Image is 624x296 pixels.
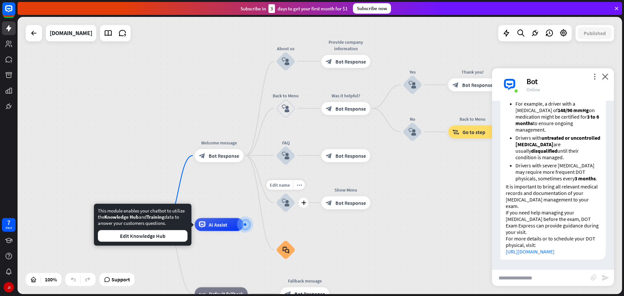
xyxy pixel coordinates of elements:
button: Published [578,27,612,39]
i: block_user_input [282,152,290,160]
i: block_user_input [282,199,290,207]
p: It is important to bring all relevant medical records and documentation of your [MEDICAL_DATA] ma... [506,183,600,209]
p: For more details or to schedule your DOT physical, visit: [506,235,600,255]
a: [URL][DOMAIN_NAME] [506,248,554,255]
a: 7 days [2,218,16,232]
div: Bot [526,76,606,86]
i: block_user_input [409,128,416,136]
i: block_user_input [409,81,416,89]
span: Edit name [270,182,290,188]
i: block_bot_response [326,199,332,206]
i: close [602,73,608,80]
i: more_vert [591,73,598,80]
div: Subscribe in days to get your first month for $1 [240,4,348,13]
div: Thank you! [443,69,502,75]
div: 100% [43,274,59,285]
i: block_bot_response [326,105,332,112]
p: If you need help managing your [MEDICAL_DATA] before the exam, DOT Exam Express can provide guida... [506,209,600,235]
strong: untreated or uncontrolled [MEDICAL_DATA] [515,135,600,148]
strong: disqualified [531,148,557,154]
strong: 3 to 6 months [515,113,599,126]
div: 3 [268,4,275,13]
i: plus [301,200,306,205]
div: Online [526,86,606,93]
div: FAQ [266,139,305,146]
i: block_user_input [282,105,290,112]
div: dotexam-express.com [50,25,92,41]
i: block_faq [282,246,289,253]
div: JI [4,282,14,292]
div: Fallback message [276,277,334,284]
div: Was it helpful? [317,92,375,99]
i: block_bot_response [326,152,332,159]
li: For example, a driver with a [MEDICAL_DATA] of on medication might be certified for to ensure ong... [515,100,600,133]
strong: 3 months [575,175,596,182]
i: block_bot_response [452,82,459,88]
span: Bot Response [335,58,366,65]
span: Bot Response [335,152,366,159]
span: Bot Response [335,199,366,206]
div: About us [266,45,305,52]
i: block_bot_response [199,152,205,159]
span: Bot Response [335,105,366,112]
i: block_bot_response [326,58,332,65]
i: block_attachment [591,274,597,281]
span: Bot Response [462,82,493,88]
li: Drivers with severe [MEDICAL_DATA] may require more frequent DOT physicals, sometimes every . [515,162,600,182]
span: Go to step [462,129,485,135]
span: Knowledge Hub [104,214,139,220]
span: AI Assist [209,221,227,228]
span: Bot Response [209,152,239,159]
i: block_user_input [282,58,290,65]
i: more_horiz [297,182,302,187]
div: Yes [393,69,432,75]
div: Back to Menu [443,116,502,122]
button: Edit Knowledge Hub [98,230,188,242]
strong: 148/96 mmHg [558,107,589,113]
div: Welcome message [190,139,248,146]
div: days [6,225,12,230]
div: Back to Menu [266,92,305,99]
div: Show Menu [317,187,375,193]
div: Provide company information [317,39,375,52]
i: send [602,274,609,282]
button: Open LiveChat chat widget [5,3,25,22]
div: No [393,116,432,122]
div: Subscribe now [353,3,391,14]
span: Support [111,274,130,285]
div: 7 [7,220,10,225]
span: Training [147,214,164,220]
div: This module enables your chatbot to utilize the and data to answer your customers questions. [98,208,188,242]
i: block_goto [452,129,459,135]
li: Drivers with are usually until their condition is managed. [515,135,600,161]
